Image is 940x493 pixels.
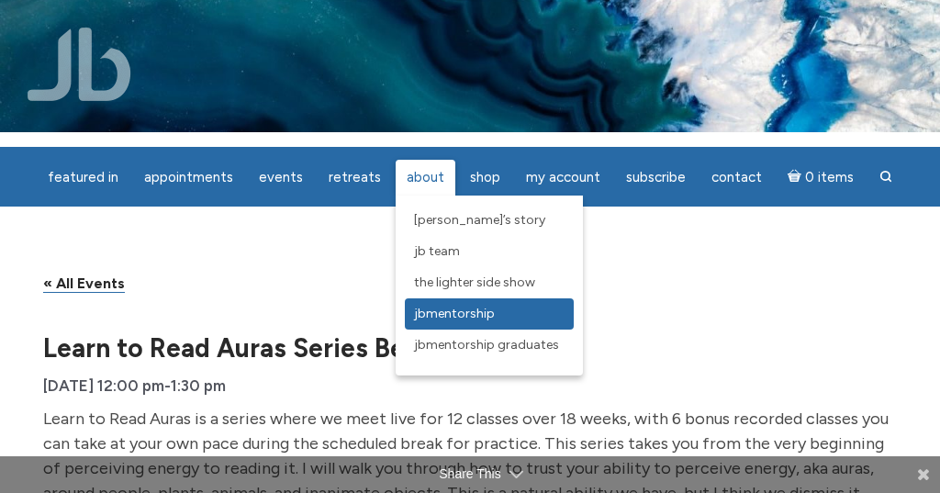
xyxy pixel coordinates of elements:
span: 0 items [805,171,854,185]
span: [PERSON_NAME]’s Story [414,212,545,228]
a: Events [248,160,314,196]
a: My Account [515,160,611,196]
span: featured in [48,169,118,185]
span: Shop [470,169,500,185]
span: Events [259,169,303,185]
span: Contact [711,169,762,185]
h1: Learn to Read Auras Series Begins! [43,335,897,361]
span: About [407,169,444,185]
a: Retreats [318,160,392,196]
a: Subscribe [615,160,697,196]
a: JB Team [405,236,574,267]
a: About [396,160,455,196]
a: Contact [700,160,773,196]
a: featured in [37,160,129,196]
a: « All Events [43,275,125,293]
span: Appointments [144,169,233,185]
span: 1:30 pm [171,376,226,395]
a: JBMentorship [405,298,574,330]
span: [DATE] 12:00 pm [43,376,164,395]
a: The Lighter Side Show [405,267,574,298]
i: Cart [788,169,805,185]
span: Subscribe [626,169,686,185]
span: JB Team [414,243,460,259]
span: JBMentorship [414,306,495,321]
span: JBMentorship Graduates [414,337,559,353]
span: Retreats [329,169,381,185]
a: JBMentorship Graduates [405,330,574,361]
span: My Account [526,169,600,185]
img: Jamie Butler. The Everyday Medium [28,28,131,101]
span: The Lighter Side Show [414,275,535,290]
a: [PERSON_NAME]’s Story [405,205,574,236]
a: Shop [459,160,511,196]
a: Appointments [133,160,244,196]
div: - [43,372,226,400]
a: Cart0 items [777,158,865,196]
